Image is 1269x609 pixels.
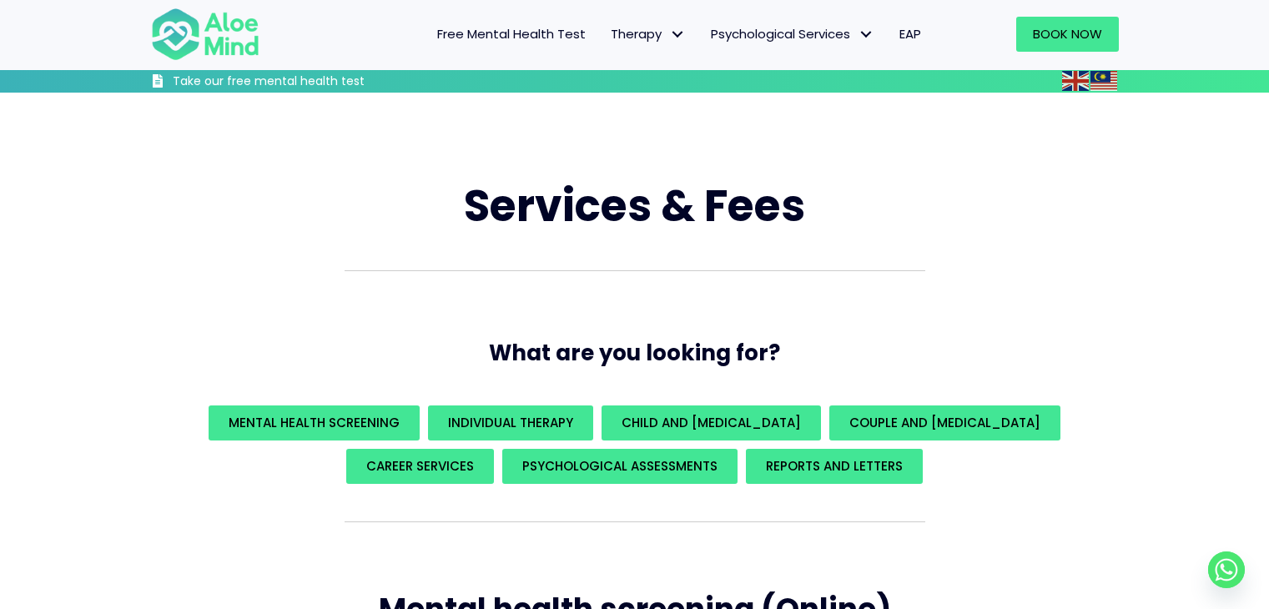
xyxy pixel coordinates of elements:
nav: Menu [281,17,934,52]
span: Psychological assessments [522,457,718,475]
span: Free Mental Health Test [437,25,586,43]
a: Individual Therapy [428,405,593,440]
img: Aloe mind Logo [151,7,259,62]
span: Therapy [611,25,686,43]
a: Career Services [346,449,494,484]
a: Book Now [1016,17,1119,52]
span: Child and [MEDICAL_DATA] [622,414,801,431]
span: Book Now [1033,25,1102,43]
a: Take our free mental health test [151,73,454,93]
span: Couple and [MEDICAL_DATA] [849,414,1040,431]
a: Child and [MEDICAL_DATA] [602,405,821,440]
a: TherapyTherapy: submenu [598,17,698,52]
a: Whatsapp [1208,551,1245,588]
a: Psychological ServicesPsychological Services: submenu [698,17,887,52]
span: What are you looking for? [489,338,780,368]
a: Psychological assessments [502,449,738,484]
a: Couple and [MEDICAL_DATA] [829,405,1060,440]
a: English [1062,71,1090,90]
a: Free Mental Health Test [425,17,598,52]
a: REPORTS AND LETTERS [746,449,923,484]
span: Psychological Services [711,25,874,43]
span: EAP [899,25,921,43]
span: Career Services [366,457,474,475]
span: Services & Fees [464,175,805,236]
span: Psychological Services: submenu [854,23,879,47]
h3: Take our free mental health test [173,73,454,90]
span: Individual Therapy [448,414,573,431]
span: Mental Health Screening [229,414,400,431]
a: Malay [1090,71,1119,90]
img: en [1062,71,1089,91]
a: EAP [887,17,934,52]
img: ms [1090,71,1117,91]
span: Therapy: submenu [666,23,690,47]
span: REPORTS AND LETTERS [766,457,903,475]
div: What are you looking for? [151,401,1119,488]
a: Mental Health Screening [209,405,420,440]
